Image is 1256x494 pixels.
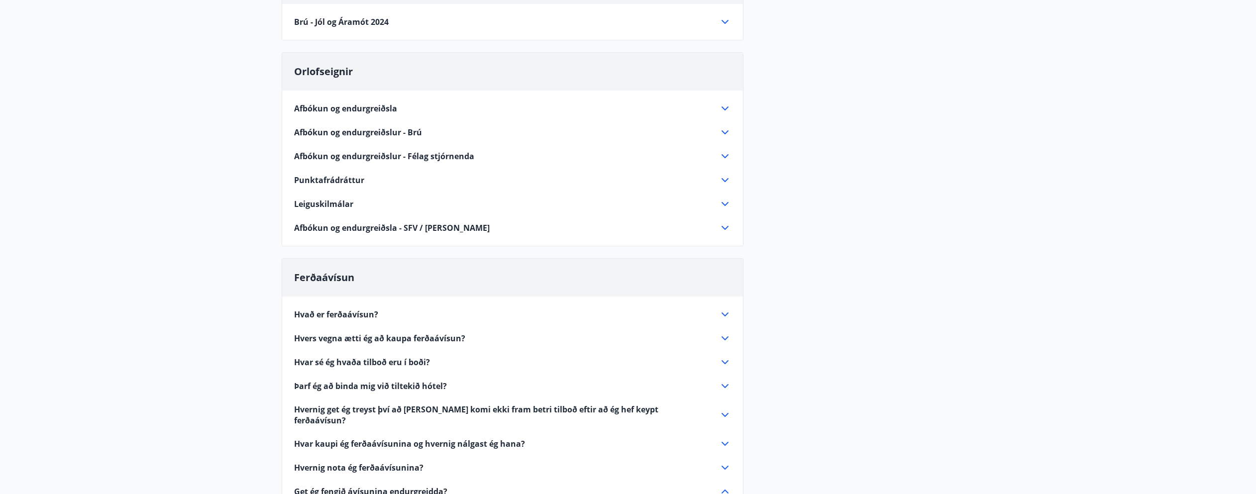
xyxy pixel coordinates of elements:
[294,357,430,368] span: Hvar sé ég hvaða tilboð eru í boði?
[294,102,731,114] div: Afbókun og endurgreiðsla
[294,198,353,209] span: Leiguskilmálar
[294,222,731,234] div: Afbókun og endurgreiðsla - SFV / [PERSON_NAME]
[294,151,474,162] span: Afbókun og endurgreiðslur - Félag stjórnenda
[294,103,397,114] span: Afbókun og endurgreiðsla
[294,332,731,344] div: Hvers vegna ætti ég að kaupa ferðaávísun?
[294,309,378,320] span: Hvað er ferðaávísun?
[294,150,731,162] div: Afbókun og endurgreiðslur - Félag stjórnenda
[294,174,731,186] div: Punktafrádráttur
[294,381,447,392] span: Þarf ég að binda mig við tiltekið hótel?
[294,198,731,210] div: Leiguskilmálar
[294,16,731,28] div: Brú - Jól og Áramót 2024
[294,175,364,186] span: Punktafrádráttur
[294,308,731,320] div: Hvað er ferðaávísun?
[294,404,731,426] div: Hvernig get ég treyst því að [PERSON_NAME] komi ekki fram betri tilboð eftir að ég hef keypt ferð...
[294,16,389,27] span: Brú - Jól og Áramót 2024
[294,356,731,368] div: Hvar sé ég hvaða tilboð eru í boði?
[294,438,731,450] div: Hvar kaupi ég ferðaávísunina og hvernig nálgast ég hana?
[294,438,525,449] span: Hvar kaupi ég ferðaávísunina og hvernig nálgast ég hana?
[294,333,465,344] span: Hvers vegna ætti ég að kaupa ferðaávísun?
[294,380,731,392] div: Þarf ég að binda mig við tiltekið hótel?
[294,126,731,138] div: Afbókun og endurgreiðslur - Brú
[294,462,423,473] span: Hvernig nota ég ferðaávísunina?
[294,127,422,138] span: Afbókun og endurgreiðslur - Brú
[294,404,707,426] span: Hvernig get ég treyst því að [PERSON_NAME] komi ekki fram betri tilboð eftir að ég hef keypt ferð...
[294,222,490,233] span: Afbókun og endurgreiðsla - SFV / [PERSON_NAME]
[294,65,353,78] span: Orlofseignir
[294,462,731,474] div: Hvernig nota ég ferðaávísunina?
[294,271,354,284] span: Ferðaávísun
